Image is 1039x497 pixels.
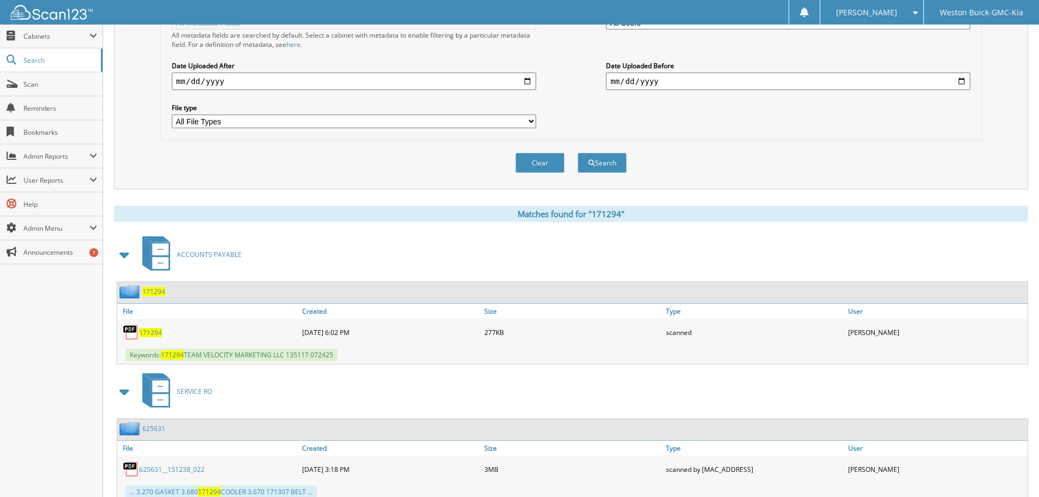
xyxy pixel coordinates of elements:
[114,206,1028,222] div: Matches found for "171294"
[172,73,536,90] input: start
[172,103,536,112] label: File type
[578,153,627,173] button: Search
[845,441,1028,456] a: User
[117,441,299,456] a: File
[142,287,165,296] a: 171294
[89,248,98,257] div: 7
[845,321,1028,343] div: [PERSON_NAME]
[845,458,1028,480] div: [PERSON_NAME]
[119,422,142,435] img: folder2.png
[23,224,89,233] span: Admin Menu
[23,248,97,257] span: Announcements
[123,324,139,340] img: PDF.png
[663,304,845,319] a: Type
[940,9,1023,16] span: Weston Buick-GMC-Kia
[23,56,95,65] span: Search
[23,200,97,209] span: Help
[515,153,564,173] button: Clear
[172,61,536,70] label: Date Uploaded After
[299,304,482,319] a: Created
[161,350,184,360] span: 171294
[198,487,221,496] span: 171294
[125,349,338,361] span: Keywords: TEAM VELOCITY MARKETING LLC 135117 072425
[123,461,139,477] img: PDF.png
[836,9,897,16] span: [PERSON_NAME]
[136,370,212,413] a: SERVICE RO
[606,73,970,90] input: end
[139,328,162,337] a: 171294
[23,152,89,161] span: Admin Reports
[482,441,664,456] a: Size
[177,387,212,396] span: SERVICE RO
[23,128,97,137] span: Bookmarks
[119,285,142,298] img: folder2.png
[663,441,845,456] a: Type
[23,80,97,89] span: Scan
[23,104,97,113] span: Reminders
[23,32,89,41] span: Cabinets
[139,465,205,474] a: 625631__151238_022
[482,321,664,343] div: 277KB
[142,424,165,433] a: 625631
[117,304,299,319] a: File
[984,445,1039,497] iframe: Chat Widget
[845,304,1028,319] a: User
[136,233,242,276] a: ACCOUNTS PAYABLE
[606,61,970,70] label: Date Uploaded Before
[482,304,664,319] a: Size
[482,458,664,480] div: 3MB
[663,458,845,480] div: scanned by [MAC_ADDRESS]
[177,250,242,259] span: ACCOUNTS PAYABLE
[172,31,536,49] div: All metadata fields are searched by default. Select a cabinet with metadata to enable filtering b...
[11,5,93,20] img: scan123-logo-white.svg
[286,40,301,49] a: here
[663,321,845,343] div: scanned
[299,321,482,343] div: [DATE] 6:02 PM
[23,176,89,185] span: User Reports
[299,458,482,480] div: [DATE] 3:18 PM
[299,441,482,456] a: Created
